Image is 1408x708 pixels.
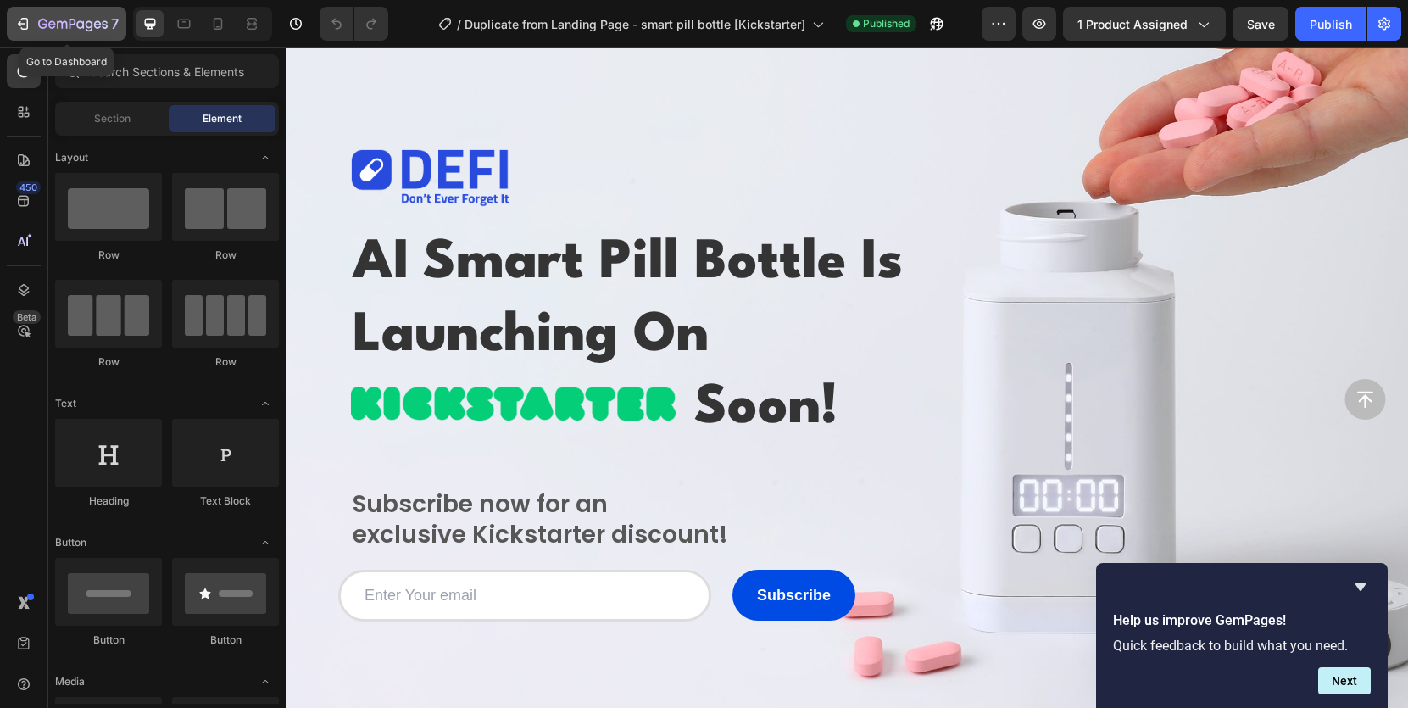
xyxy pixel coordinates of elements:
p: Quick feedback to build what you need. [1113,638,1371,654]
button: Next question [1318,667,1371,694]
div: Heading [55,493,162,509]
div: 450 [16,181,41,194]
span: Toggle open [252,529,279,556]
div: Row [55,354,162,370]
span: Button [55,535,86,550]
span: Toggle open [252,668,279,695]
div: Text Block [172,493,279,509]
h2: soon! [407,325,1057,398]
div: Row [55,248,162,263]
div: Beta [13,310,41,324]
p: 7 [111,14,119,34]
div: Button [172,633,279,648]
span: Media [55,674,85,689]
span: Element [203,111,242,126]
span: Section [94,111,131,126]
span: Published [863,16,910,31]
div: Row [172,248,279,263]
button: 7 [7,7,126,41]
h2: Help us improve GemPages! [1113,610,1371,631]
button: Publish [1295,7,1366,41]
span: Duplicate from Landing Page - smart pill bottle [Kickstarter] [465,15,805,33]
div: Undo/Redo [320,7,388,41]
div: Button [55,633,162,648]
span: 1 product assigned [1077,15,1188,33]
div: Publish [1310,15,1352,33]
input: Search Sections & Elements [55,54,279,88]
button: Save [1233,7,1288,41]
span: Text [55,396,76,411]
div: Row [172,354,279,370]
span: Layout [55,150,88,165]
button: Hide survey [1350,577,1371,597]
iframe: Design area [286,47,1408,708]
span: / [457,15,461,33]
span: Toggle open [252,390,279,417]
span: Save [1247,17,1275,31]
button: 1 product assigned [1063,7,1226,41]
div: Help us improve GemPages! [1113,577,1371,694]
span: Toggle open [252,144,279,171]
